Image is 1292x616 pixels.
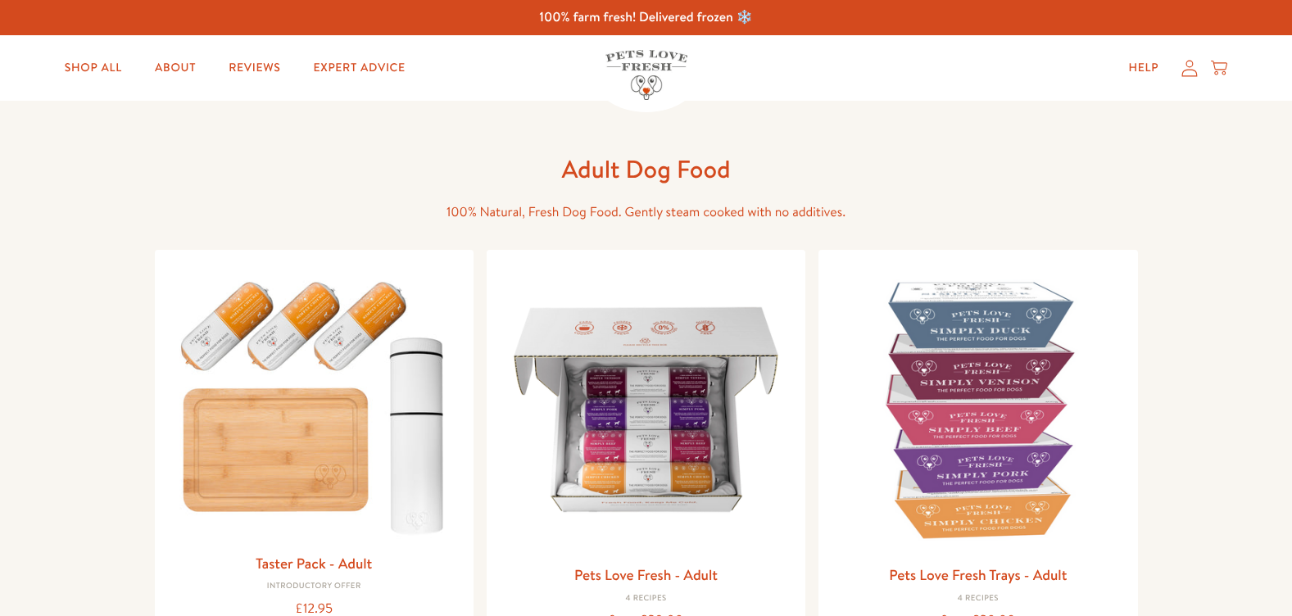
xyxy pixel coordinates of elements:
a: About [142,52,209,84]
img: Taster Pack - Adult [168,263,460,544]
span: 100% Natural, Fresh Dog Food. Gently steam cooked with no additives. [447,203,845,221]
img: Pets Love Fresh Trays - Adult [832,263,1124,555]
img: Pets Love Fresh [605,50,687,100]
a: Shop All [52,52,135,84]
div: 4 Recipes [832,594,1124,604]
div: 4 Recipes [500,594,792,604]
a: Taster Pack - Adult [256,553,372,573]
a: Pets Love Fresh - Adult [574,564,718,585]
a: Expert Advice [301,52,419,84]
div: Introductory Offer [168,582,460,591]
h1: Adult Dog Food [384,153,909,185]
a: Reviews [215,52,293,84]
img: Pets Love Fresh - Adult [500,263,792,555]
a: Pets Love Fresh Trays - Adult [889,564,1067,585]
a: Help [1115,52,1172,84]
